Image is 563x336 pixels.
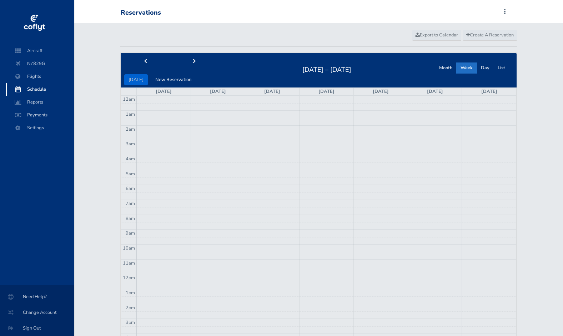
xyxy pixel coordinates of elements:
a: [DATE] [318,88,335,95]
span: 5am [126,171,135,177]
span: Reports [13,96,67,109]
span: 8am [126,215,135,222]
a: [DATE] [210,88,226,95]
span: Settings [13,121,67,134]
span: 1am [126,111,135,117]
div: Reservations [121,9,161,17]
button: Month [435,62,457,74]
span: Export to Calendar [416,32,458,38]
a: [DATE] [156,88,172,95]
span: 3pm [126,319,135,326]
button: next [170,56,219,67]
span: 11am [123,260,135,266]
a: Create A Reservation [463,30,517,41]
span: N7829G [13,57,67,70]
a: [DATE] [481,88,497,95]
button: New Reservation [151,74,196,85]
span: Create A Reservation [466,32,514,38]
a: Export to Calendar [412,30,461,41]
span: Need Help? [9,290,66,303]
a: [DATE] [427,88,443,95]
span: 9am [126,230,135,236]
span: 10am [123,245,135,251]
span: 6am [126,185,135,192]
a: [DATE] [373,88,389,95]
span: 7am [126,200,135,207]
span: Sign Out [9,322,66,335]
span: 4am [126,156,135,162]
button: [DATE] [124,74,148,85]
img: coflyt logo [22,12,46,34]
span: 12pm [123,275,135,281]
button: Day [477,62,494,74]
span: Aircraft [13,44,67,57]
button: List [493,62,509,74]
span: 3am [126,141,135,147]
span: Payments [13,109,67,121]
span: 1pm [126,290,135,296]
button: Week [456,62,477,74]
h2: [DATE] – [DATE] [298,64,356,74]
a: [DATE] [264,88,280,95]
span: Schedule [13,83,67,96]
span: 2am [126,126,135,132]
span: 12am [123,96,135,102]
span: 2pm [126,305,135,311]
span: Change Account [9,306,66,319]
button: prev [121,56,170,67]
span: Flights [13,70,67,83]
